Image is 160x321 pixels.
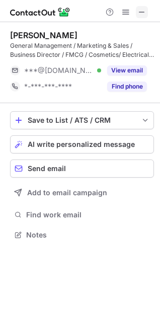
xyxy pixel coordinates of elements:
[10,159,154,178] button: Send email
[107,82,147,92] button: Reveal Button
[28,140,135,148] span: AI write personalized message
[10,6,70,18] img: ContactOut v5.3.10
[10,30,77,40] div: [PERSON_NAME]
[10,184,154,202] button: Add to email campaign
[10,208,154,222] button: Find work email
[26,210,150,219] span: Find work email
[28,165,66,173] span: Send email
[26,230,150,239] span: Notes
[10,111,154,129] button: save-profile-one-click
[107,65,147,75] button: Reveal Button
[10,228,154,242] button: Notes
[10,135,154,153] button: AI write personalized message
[24,66,94,75] span: ***@[DOMAIN_NAME]
[10,41,154,59] div: General Management / Marketing & Sales / Business Director / FMCG / Cosmetics/ Electrically condu...
[27,189,107,197] span: Add to email campaign
[28,116,136,124] div: Save to List / ATS / CRM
